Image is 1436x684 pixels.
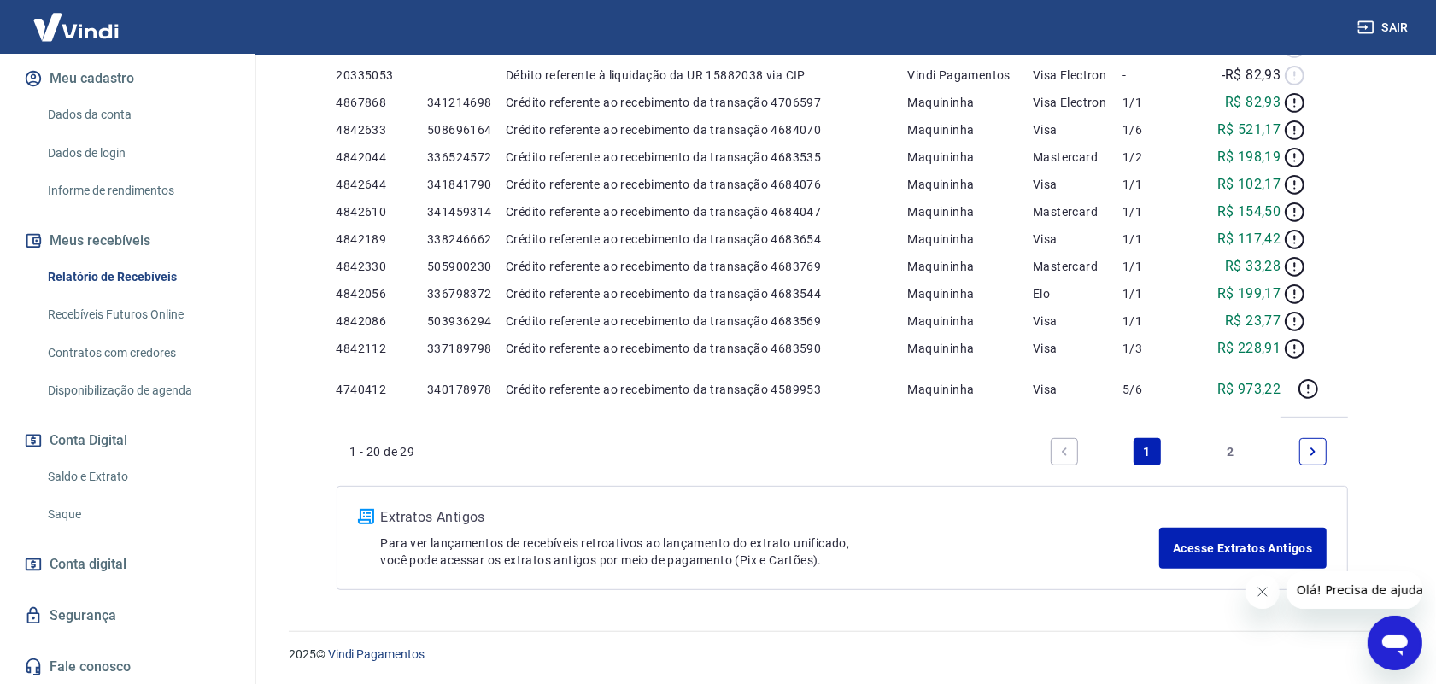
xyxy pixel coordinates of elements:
[337,67,428,84] p: 20335053
[506,340,907,357] p: Crédito referente ao recebimento da transação 4683590
[1225,256,1281,277] p: R$ 33,28
[1033,340,1122,357] p: Visa
[506,149,907,166] p: Crédito referente ao recebimento da transação 4683535
[41,260,235,295] a: Relatório de Recebíveis
[907,176,1033,193] p: Maquininha
[427,313,506,330] p: 503936294
[21,1,132,53] img: Vindi
[337,313,428,330] p: 4842086
[506,258,907,275] p: Crédito referente ao recebimento da transação 4683769
[337,94,428,111] p: 4867868
[427,94,506,111] p: 341214698
[907,67,1033,84] p: Vindi Pagamentos
[907,258,1033,275] p: Maquininha
[427,121,506,138] p: 508696164
[1222,65,1281,85] p: -R$ 82,93
[1225,311,1281,331] p: R$ 23,77
[907,313,1033,330] p: Maquininha
[1122,67,1184,84] p: -
[506,67,907,84] p: Débito referente à liquidação da UR 15882038 via CIP
[1033,149,1122,166] p: Mastercard
[21,546,235,583] a: Conta digital
[1122,231,1184,248] p: 1/1
[41,297,235,332] a: Recebíveis Futuros Online
[337,340,428,357] p: 4842112
[907,285,1033,302] p: Maquininha
[1287,571,1422,609] iframe: Mensagem da empresa
[1122,313,1184,330] p: 1/1
[358,509,374,524] img: ícone
[1122,149,1184,166] p: 1/2
[907,149,1033,166] p: Maquininha
[1051,438,1078,465] a: Previous page
[506,231,907,248] p: Crédito referente ao recebimento da transação 4683654
[1033,67,1122,84] p: Visa Electron
[1033,381,1122,398] p: Visa
[41,459,235,494] a: Saldo e Extrato
[427,381,506,398] p: 340178978
[1033,258,1122,275] p: Mastercard
[506,121,907,138] p: Crédito referente ao recebimento da transação 4684070
[907,121,1033,138] p: Maquininha
[41,373,235,408] a: Disponibilização de agenda
[907,231,1033,248] p: Maquininha
[1122,121,1184,138] p: 1/6
[1225,92,1281,113] p: R$ 82,93
[1217,174,1281,195] p: R$ 102,17
[1217,229,1281,249] p: R$ 117,42
[1033,231,1122,248] p: Visa
[1217,338,1281,359] p: R$ 228,91
[21,422,235,459] button: Conta Digital
[1044,431,1334,472] ul: Pagination
[10,12,144,26] span: Olá! Precisa de ajuda?
[41,173,235,208] a: Informe de rendimentos
[427,149,506,166] p: 336524572
[427,203,506,220] p: 341459314
[1368,616,1422,670] iframe: Botão para abrir a janela de mensagens
[1033,203,1122,220] p: Mastercard
[427,176,506,193] p: 341841790
[506,94,907,111] p: Crédito referente ao recebimento da transação 4706597
[41,336,235,371] a: Contratos com credores
[1122,258,1184,275] p: 1/1
[907,340,1033,357] p: Maquininha
[41,497,235,532] a: Saque
[41,97,235,132] a: Dados da conta
[907,381,1033,398] p: Maquininha
[337,285,428,302] p: 4842056
[506,381,907,398] p: Crédito referente ao recebimento da transação 4589953
[1246,575,1280,609] iframe: Fechar mensagem
[21,597,235,634] a: Segurança
[1122,94,1184,111] p: 1/1
[337,149,428,166] p: 4842044
[506,203,907,220] p: Crédito referente ao recebimento da transação 4684047
[1033,176,1122,193] p: Visa
[381,535,1160,569] p: Para ver lançamentos de recebíveis retroativos ao lançamento do extrato unificado, você pode aces...
[337,381,428,398] p: 4740412
[328,647,425,661] a: Vindi Pagamentos
[506,176,907,193] p: Crédito referente ao recebimento da transação 4684076
[1033,94,1122,111] p: Visa Electron
[1217,147,1281,167] p: R$ 198,19
[1159,528,1326,569] a: Acesse Extratos Antigos
[907,94,1033,111] p: Maquininha
[1216,438,1244,465] a: Page 2
[427,340,506,357] p: 337189798
[427,231,506,248] p: 338246662
[381,507,1160,528] p: Extratos Antigos
[1122,381,1184,398] p: 5/6
[1217,202,1281,222] p: R$ 154,50
[1217,379,1281,400] p: R$ 973,22
[427,285,506,302] p: 336798372
[506,285,907,302] p: Crédito referente ao recebimento da transação 4683544
[1122,340,1184,357] p: 1/3
[1033,285,1122,302] p: Elo
[1033,121,1122,138] p: Visa
[337,231,428,248] p: 4842189
[1122,285,1184,302] p: 1/1
[1217,120,1281,140] p: R$ 521,17
[1134,438,1161,465] a: Page 1 is your current page
[21,60,235,97] button: Meu cadastro
[337,176,428,193] p: 4842644
[1122,176,1184,193] p: 1/1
